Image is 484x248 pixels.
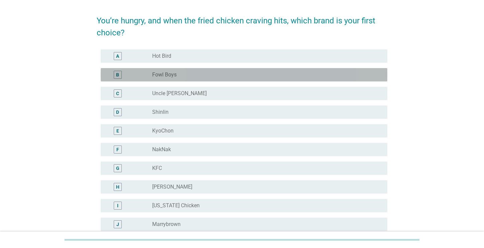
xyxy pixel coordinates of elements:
label: NakNak [152,146,171,153]
div: E [116,127,119,134]
label: Uncle [PERSON_NAME] [152,90,207,97]
label: Hot Bird [152,53,171,59]
h2: You’re hungry, and when the fried chicken craving hits, which brand is your first choice? [97,8,387,39]
label: KyoChon [152,128,174,134]
label: Fowl Boys [152,71,177,78]
div: H [116,183,119,190]
div: A [116,52,119,59]
div: C [116,90,119,97]
div: G [116,165,119,172]
label: [PERSON_NAME] [152,184,192,190]
div: B [116,71,119,78]
label: KFC [152,165,162,172]
div: F [116,146,119,153]
div: I [117,202,118,209]
div: D [116,108,119,115]
div: J [116,221,119,228]
label: [US_STATE] Chicken [152,202,200,209]
label: Shinlin [152,109,169,115]
label: Marrybrown [152,221,181,228]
